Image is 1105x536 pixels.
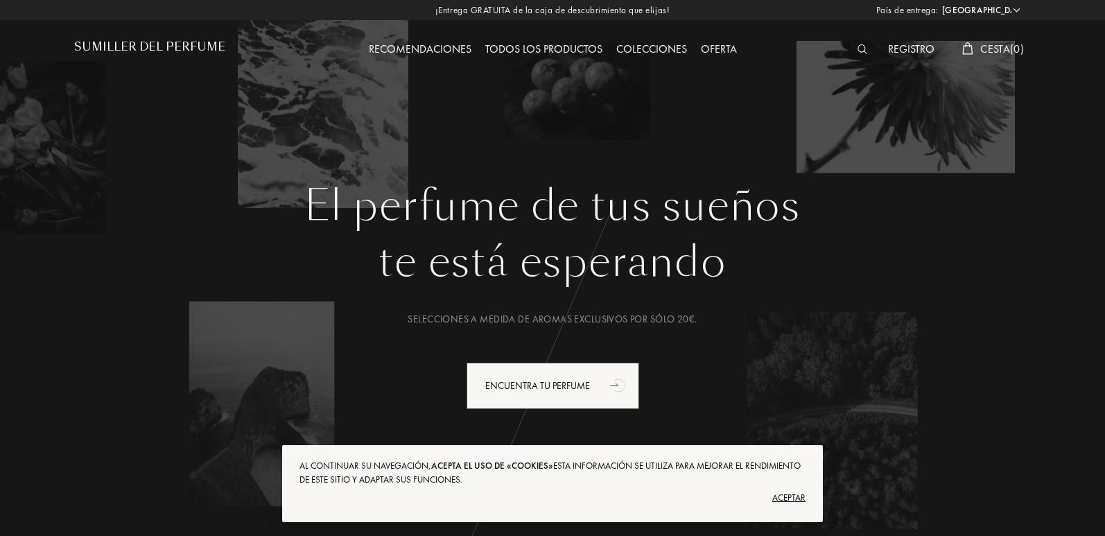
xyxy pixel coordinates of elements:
font: Al continuar su navegación, [299,460,431,472]
font: ) [1020,42,1024,56]
img: search_icn_white.svg [858,44,868,54]
font: País de entrega: [876,4,939,16]
img: cart_white.svg [962,42,973,55]
font: Aceptar [772,492,806,503]
font: Selecciones a medida de aromas exclusivos por sólo 20€. [408,313,697,325]
font: Todos los productos [485,42,602,56]
a: Sumiller del perfume [74,40,225,59]
font: Encuentra tu perfume [485,379,590,392]
font: ¡Entrega GRATUITA de la caja de descubrimiento que elijas! [435,4,670,16]
font: Colecciones [616,42,687,56]
font: te está esperando [379,233,726,291]
a: Registro [881,42,941,56]
font: Oferta [701,42,737,56]
font: Cesta [980,42,1010,56]
font: El perfume de tus sueños [304,177,801,234]
a: Colecciones [609,42,694,56]
font: ( [1010,42,1013,56]
font: 0 [1013,42,1020,56]
a: Encuentra tu perfumeanimación [456,363,650,409]
font: Registro [888,42,934,56]
a: Recomendaciones [362,42,478,56]
div: animación [605,371,633,399]
font: acepta el uso de «cookies» [431,460,553,472]
a: Oferta [694,42,744,56]
font: Sumiller del perfume [74,39,225,55]
font: Recomendaciones [369,42,471,56]
a: Todos los productos [478,42,609,56]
